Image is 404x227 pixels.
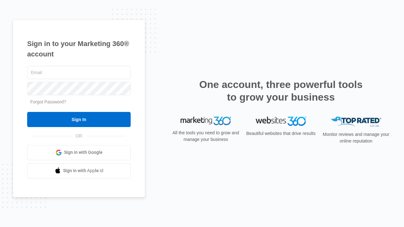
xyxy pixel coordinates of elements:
[63,167,104,174] span: Sign in with Apple Id
[30,99,66,104] a: Forgot Password?
[27,112,131,127] input: Sign In
[27,66,131,79] input: Email
[246,130,316,137] p: Beautiful websites that drive results
[197,78,365,103] h2: One account, three powerful tools to grow your business
[331,117,381,127] img: Top Rated Local
[170,130,241,143] p: All the tools you need to grow and manage your business
[71,133,87,139] span: OR
[256,117,306,126] img: Websites 360
[27,163,131,178] a: Sign in with Apple Id
[181,117,231,125] img: Marketing 360
[27,38,131,59] h1: Sign in to your Marketing 360® account
[27,145,131,160] a: Sign in with Google
[64,149,103,156] span: Sign in with Google
[321,131,391,144] p: Monitor reviews and manage your online reputation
